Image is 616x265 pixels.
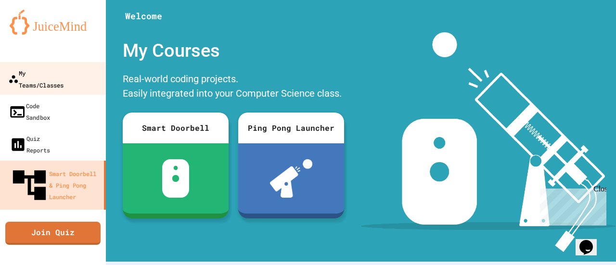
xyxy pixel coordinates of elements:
a: Join Quiz [5,222,101,245]
div: Smart Doorbell & Ping Pong Launcher [10,165,100,205]
div: My Courses [118,32,349,69]
img: ppl-with-ball.png [270,159,313,198]
img: sdb-white.svg [162,159,190,198]
div: Quiz Reports [10,133,50,156]
iframe: chat widget [536,185,606,226]
div: Ping Pong Launcher [238,113,344,143]
img: logo-orange.svg [10,10,96,35]
iframe: chat widget [576,227,606,255]
div: Real-world coding projects. Easily integrated into your Computer Science class. [118,69,349,105]
div: Smart Doorbell [123,113,229,143]
div: Code Sandbox [9,100,50,124]
div: Chat with us now!Close [4,4,66,61]
div: My Teams/Classes [8,67,64,90]
img: banner-image-my-projects.png [361,32,616,252]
